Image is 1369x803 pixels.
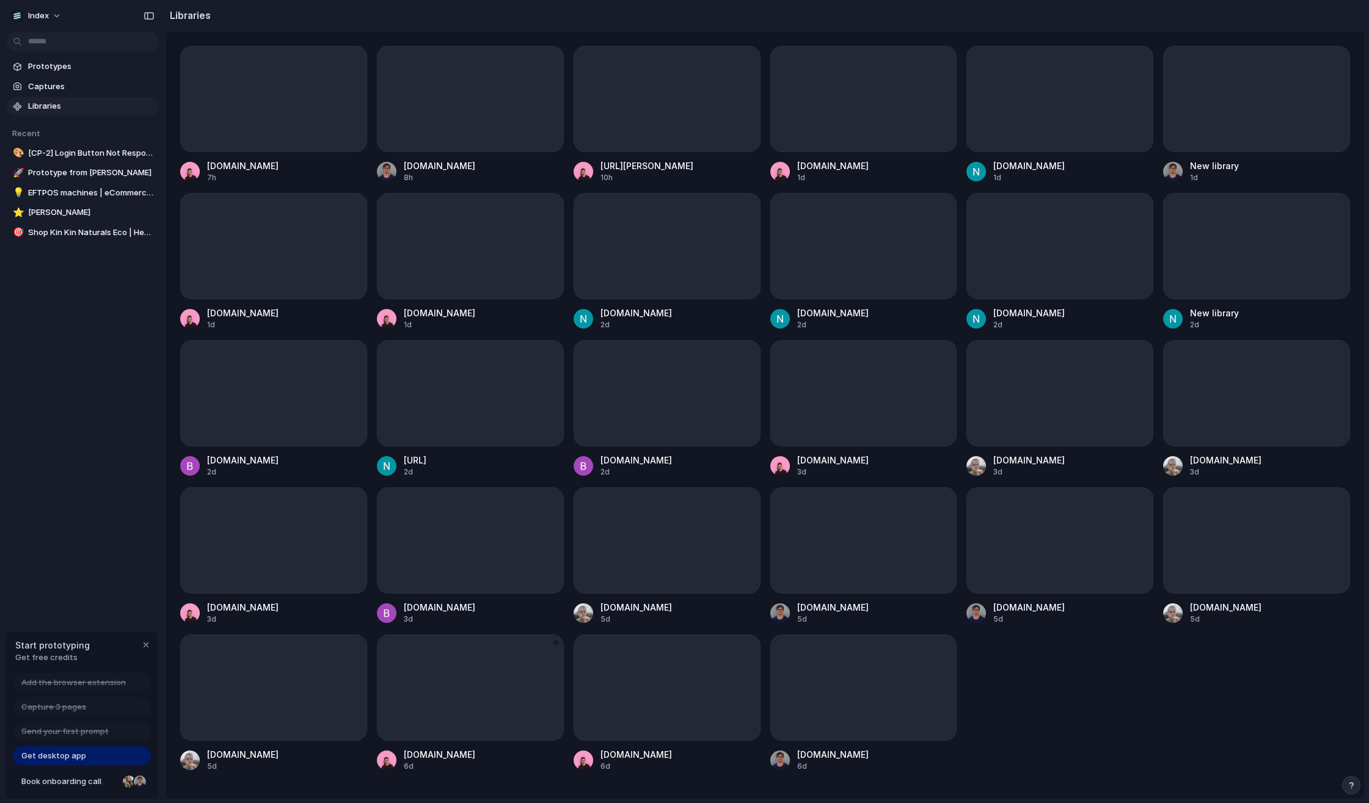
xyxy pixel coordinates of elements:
div: [DOMAIN_NAME] [993,159,1065,172]
div: Nicole Kubica [122,774,136,789]
a: Captures [6,78,159,96]
div: 5d [207,761,279,772]
div: [DOMAIN_NAME] [601,307,672,319]
span: Get desktop app [21,750,86,762]
button: 💡 [11,187,23,199]
span: Send your first prompt [21,725,109,738]
span: Get free credits [15,652,90,664]
div: 1d [993,172,1065,183]
a: 💡EFTPOS machines | eCommerce | free quote | Tyro [6,184,159,202]
a: Libraries [6,97,159,115]
div: [DOMAIN_NAME] [1190,601,1261,614]
div: 3d [1190,467,1261,478]
div: 💡 [13,186,21,200]
div: 🚀 [13,166,21,180]
div: [DOMAIN_NAME] [797,159,869,172]
a: Prototypes [6,57,159,76]
div: [URL][PERSON_NAME] [601,159,693,172]
a: ⭐[PERSON_NAME] [6,203,159,222]
button: Index [6,6,68,26]
span: Index [28,10,49,22]
div: [DOMAIN_NAME] [207,454,279,467]
div: 2d [601,467,672,478]
span: Book onboarding call [21,776,118,788]
div: [URL] [404,454,426,467]
span: EFTPOS machines | eCommerce | free quote | Tyro [28,187,154,199]
button: ⭐ [11,206,23,219]
div: 1d [404,319,475,330]
div: 6d [404,761,475,772]
div: [DOMAIN_NAME] [601,454,672,467]
div: 1d [1190,172,1239,183]
span: [PERSON_NAME] [28,206,154,219]
div: [DOMAIN_NAME] [207,748,279,761]
div: [DOMAIN_NAME] [404,159,475,172]
a: 🎨[CP-2] Login Button Not Responding on Homepage - Jira [6,144,159,162]
span: Prototypes [28,60,154,73]
a: Book onboarding call [13,772,151,791]
div: 6d [601,761,672,772]
div: [DOMAIN_NAME] [993,307,1065,319]
button: 🎯 [11,227,23,239]
div: 3d [993,467,1065,478]
div: 3d [797,467,869,478]
div: [DOMAIN_NAME] [207,601,279,614]
div: 2d [601,319,672,330]
div: [DOMAIN_NAME] [207,307,279,319]
div: 2d [207,467,279,478]
div: 8h [404,172,475,183]
button: 🎨 [11,147,23,159]
div: 6d [797,761,869,772]
div: 2d [1190,319,1239,330]
div: [DOMAIN_NAME] [797,601,869,614]
h2: Libraries [165,8,211,23]
div: 1d [797,172,869,183]
div: New library [1190,159,1239,172]
div: 5d [601,614,672,625]
a: 🎯Shop Kin Kin Naturals Eco | Healthylife [6,223,159,242]
a: Get desktop app [13,746,151,766]
div: 3d [207,614,279,625]
div: 2d [797,319,869,330]
div: 2d [993,319,1065,330]
div: [DOMAIN_NAME] [404,307,475,319]
div: 🎯 [13,225,21,239]
span: Add the browser extension [21,677,126,689]
div: 🎨 [13,146,21,160]
div: [DOMAIN_NAME] [993,454,1065,467]
div: [DOMAIN_NAME] [404,748,475,761]
div: [DOMAIN_NAME] [601,601,672,614]
div: [DOMAIN_NAME] [1190,454,1261,467]
div: Christian Iacullo [133,774,147,789]
div: 2d [404,467,426,478]
div: [DOMAIN_NAME] [404,601,475,614]
div: 5d [797,614,869,625]
span: Captures [28,81,154,93]
div: New library [1190,307,1239,319]
span: Recent [12,128,40,138]
div: [DOMAIN_NAME] [993,601,1065,614]
div: [DOMAIN_NAME] [797,748,869,761]
span: Capture 3 pages [21,701,86,713]
div: 5d [993,614,1065,625]
div: [DOMAIN_NAME] [207,159,279,172]
span: Start prototyping [15,639,90,652]
div: ⭐ [13,206,21,220]
span: Shop Kin Kin Naturals Eco | Healthylife [28,227,154,239]
span: [CP-2] Login Button Not Responding on Homepage - Jira [28,147,154,159]
div: [DOMAIN_NAME] [797,307,869,319]
button: 🚀 [11,167,23,179]
div: [DOMAIN_NAME] [601,748,672,761]
span: Libraries [28,100,154,112]
div: 1d [207,319,279,330]
span: Prototype from [PERSON_NAME] [28,167,154,179]
div: 7h [207,172,279,183]
div: 10h [601,172,693,183]
div: [DOMAIN_NAME] [797,454,869,467]
a: 🚀Prototype from [PERSON_NAME] [6,164,159,182]
div: 5d [1190,614,1261,625]
div: 3d [404,614,475,625]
